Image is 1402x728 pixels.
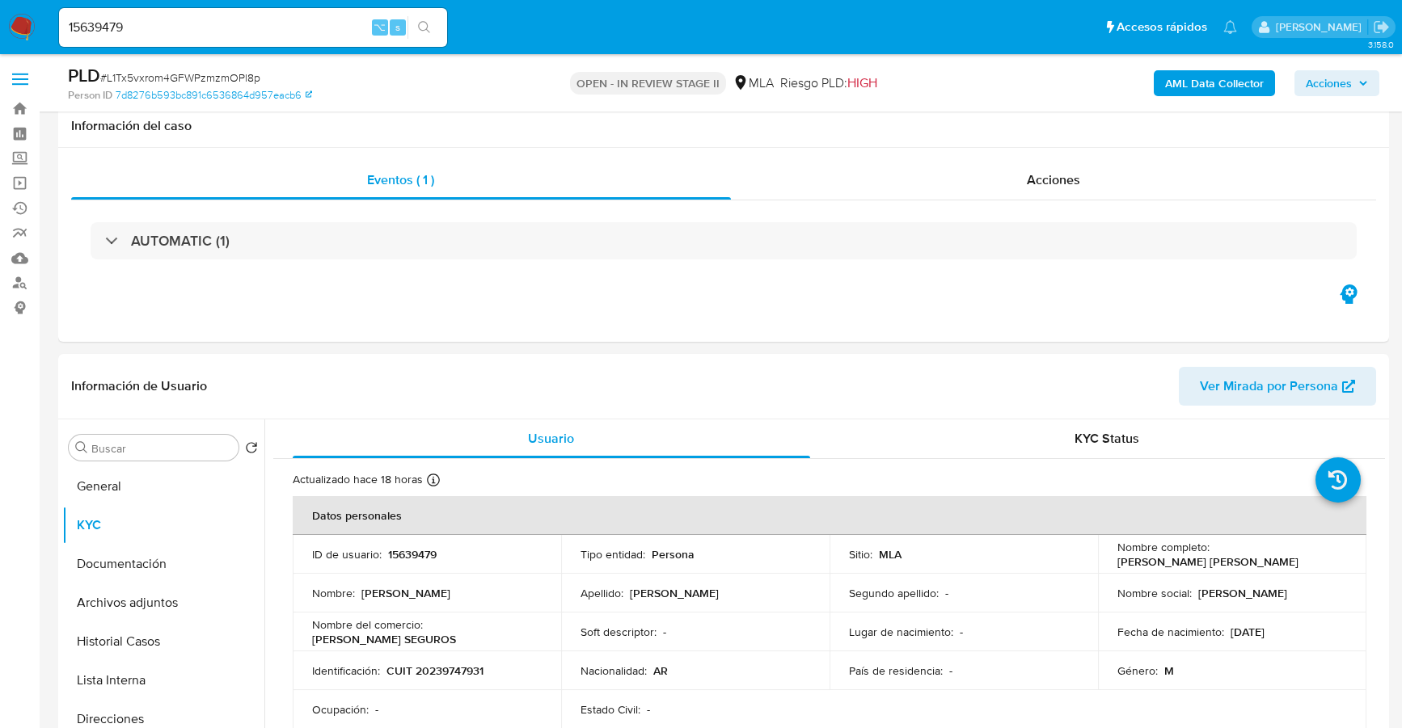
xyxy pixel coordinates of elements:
[1198,586,1287,600] p: [PERSON_NAME]
[733,74,774,92] div: MLA
[312,702,369,717] p: Ocupación :
[1164,663,1174,678] p: M
[949,663,952,678] p: -
[528,429,574,448] span: Usuario
[386,663,484,678] p: CUIT 20239747931
[375,702,378,717] p: -
[62,506,264,545] button: KYC
[945,586,948,600] p: -
[647,702,650,717] p: -
[1223,20,1237,34] a: Notificaciones
[62,622,264,661] button: Historial Casos
[1179,367,1376,406] button: Ver Mirada por Persona
[1027,170,1080,189] span: Acciones
[1294,70,1379,96] button: Acciones
[581,663,647,678] p: Nacionalidad :
[960,625,963,639] p: -
[68,88,112,103] b: Person ID
[1117,586,1192,600] p: Nombre social :
[1231,625,1265,639] p: [DATE]
[1117,625,1224,639] p: Fecha de nacimiento :
[293,496,1366,535] th: Datos personales
[780,74,877,92] span: Riesgo PLD:
[59,17,447,38] input: Buscar usuario o caso...
[1200,367,1338,406] span: Ver Mirada por Persona
[1117,554,1299,569] p: [PERSON_NAME] [PERSON_NAME]
[388,547,437,562] p: 15639479
[849,663,943,678] p: País de residencia :
[1117,19,1207,36] span: Accesos rápidos
[312,632,456,646] p: [PERSON_NAME] SEGUROS
[367,170,434,189] span: Eventos ( 1 )
[75,441,88,454] button: Buscar
[293,472,423,487] p: Actualizado hace 18 horas
[62,467,264,506] button: General
[1373,19,1390,36] a: Salir
[62,583,264,622] button: Archivos adjuntos
[581,625,657,639] p: Soft descriptor :
[663,625,666,639] p: -
[581,702,640,717] p: Estado Civil :
[71,378,207,394] h1: Información de Usuario
[570,72,726,95] p: OPEN - IN REVIEW STAGE II
[131,232,230,250] h3: AUTOMATIC (1)
[1276,19,1367,35] p: stefania.bordes@mercadolibre.com
[91,441,232,456] input: Buscar
[116,88,312,103] a: 7d8276b593bc891c6536864d957eacb6
[849,547,872,562] p: Sitio :
[62,661,264,700] button: Lista Interna
[847,74,877,92] span: HIGH
[395,19,400,35] span: s
[581,586,623,600] p: Apellido :
[71,118,1376,134] h1: Información del caso
[361,586,450,600] p: [PERSON_NAME]
[312,547,382,562] p: ID de usuario :
[1306,70,1352,96] span: Acciones
[312,617,423,632] p: Nombre del comercio :
[1154,70,1275,96] button: AML Data Collector
[1165,70,1264,96] b: AML Data Collector
[62,545,264,583] button: Documentación
[408,16,441,39] button: search-icon
[91,222,1357,259] div: AUTOMATIC (1)
[312,663,380,678] p: Identificación :
[630,586,719,600] p: [PERSON_NAME]
[1117,663,1158,678] p: Género :
[879,547,902,562] p: MLA
[652,547,695,562] p: Persona
[581,547,645,562] p: Tipo entidad :
[653,663,668,678] p: AR
[849,625,953,639] p: Lugar de nacimiento :
[100,69,260,86] span: # L1Tx5vxrom4GFWPzmzmOPl8p
[849,586,939,600] p: Segundo apellido :
[1117,540,1210,554] p: Nombre completo :
[312,586,355,600] p: Nombre :
[374,19,386,35] span: ⌥
[68,62,100,88] b: PLD
[1075,429,1139,448] span: KYC Status
[245,441,258,459] button: Volver al orden por defecto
